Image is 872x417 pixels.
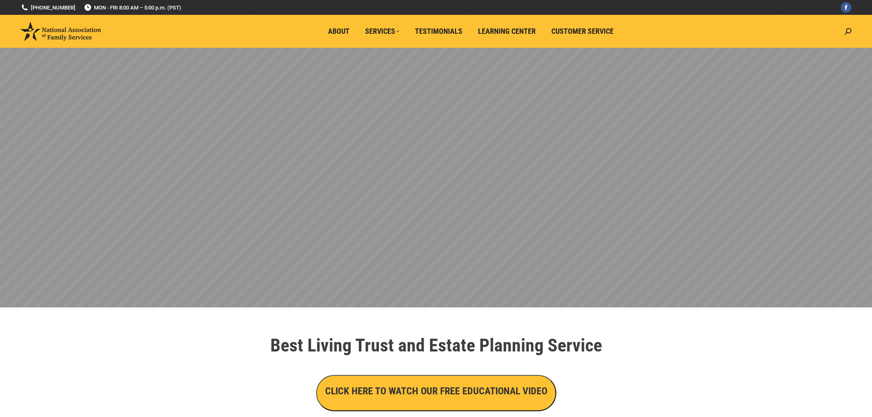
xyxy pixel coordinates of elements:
img: National Association of Family Services [21,22,101,41]
span: Learning Center [478,27,536,36]
span: Testimonials [415,27,462,36]
span: About [328,27,349,36]
a: Customer Service [546,23,619,39]
span: Services [365,27,399,36]
button: CLICK HERE TO WATCH OUR FREE EDUCATIONAL VIDEO [316,375,556,411]
h3: CLICK HERE TO WATCH OUR FREE EDUCATIONAL VIDEO [325,384,547,398]
a: [PHONE_NUMBER] [21,4,75,12]
a: Facebook page opens in new window [841,2,851,13]
h1: Best Living Trust and Estate Planning Service [205,336,667,354]
a: Testimonials [409,23,468,39]
span: MON - FRI 8:00 AM – 5:00 p.m. (PST) [84,4,181,12]
span: Customer Service [551,27,614,36]
a: About [322,23,355,39]
a: CLICK HERE TO WATCH OUR FREE EDUCATIONAL VIDEO [316,387,556,396]
a: Learning Center [472,23,541,39]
